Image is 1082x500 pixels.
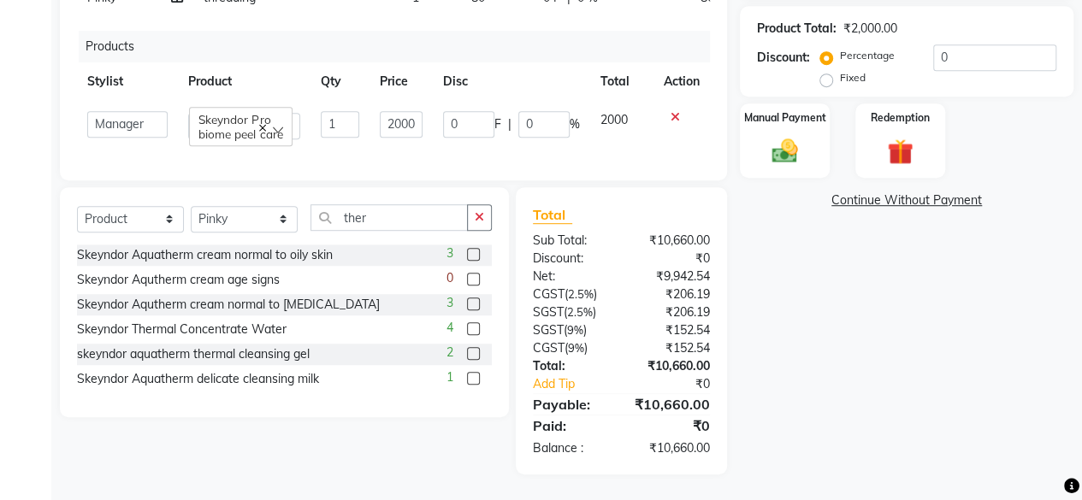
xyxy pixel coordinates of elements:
[621,394,723,415] div: ₹10,660.00
[520,415,622,436] div: Paid:
[621,321,723,339] div: ₹152.54
[446,294,453,312] span: 3
[446,244,453,262] span: 3
[570,115,580,133] span: %
[79,31,723,62] div: Products
[621,357,723,375] div: ₹10,660.00
[533,286,565,302] span: CGST
[520,339,622,357] div: ( )
[843,20,897,38] div: ₹2,000.00
[533,322,564,338] span: SGST
[310,204,468,231] input: Search or Scan
[446,269,453,287] span: 0
[840,70,866,85] label: Fixed
[533,340,565,356] span: CGST
[520,232,622,250] div: Sub Total:
[600,112,628,127] span: 2000
[446,344,453,362] span: 2
[446,368,453,386] span: 1
[520,357,622,375] div: Total:
[77,246,333,264] div: Skeyndor Aquatherm cream normal to oily skin
[520,439,622,457] div: Balance :
[757,49,810,67] div: Discount:
[433,62,590,101] th: Disc
[621,415,723,436] div: ₹0
[757,20,837,38] div: Product Total:
[77,345,310,363] div: skeyndor aquatherm thermal cleansing gel
[520,394,622,415] div: Payable:
[77,370,319,388] div: Skeyndor Aquatherm delicate cleansing milk
[840,48,895,63] label: Percentage
[533,304,564,320] span: SGST
[567,305,593,319] span: 2.5%
[310,62,369,101] th: Qty
[494,115,501,133] span: F
[520,250,622,268] div: Discount:
[621,268,723,285] div: ₹9,942.54
[568,287,594,301] span: 2.5%
[879,136,921,168] img: _gift.svg
[77,62,178,101] th: Stylist
[638,375,723,393] div: ₹0
[653,62,710,101] th: Action
[621,303,723,321] div: ₹206.19
[370,62,433,101] th: Price
[621,439,723,457] div: ₹10,660.00
[568,341,584,355] span: 9%
[871,110,930,126] label: Redemption
[621,339,723,357] div: ₹152.54
[198,112,282,141] span: Skeyndor Pro biome peel care
[590,62,653,101] th: Total
[77,271,280,289] div: Skeyndor Aqutherm cream age signs
[77,296,380,314] div: Skeyndor Aqutherm cream normal to [MEDICAL_DATA]
[508,115,511,133] span: |
[621,250,723,268] div: ₹0
[567,323,583,337] span: 9%
[744,110,826,126] label: Manual Payment
[77,321,287,338] div: Skeyndor Thermal Concentrate Water
[533,206,572,224] span: Total
[520,321,622,339] div: ( )
[764,136,806,166] img: _cash.svg
[520,375,638,393] a: Add Tip
[446,319,453,337] span: 4
[621,232,723,250] div: ₹10,660.00
[520,285,622,303] div: ( )
[178,62,310,101] th: Product
[621,285,723,303] div: ₹206.19
[520,303,622,321] div: ( )
[520,268,622,285] div: Net:
[743,191,1070,209] a: Continue Without Payment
